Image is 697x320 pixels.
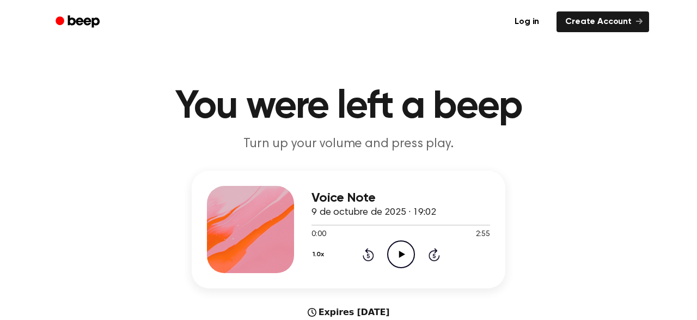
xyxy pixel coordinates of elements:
[311,229,326,240] span: 0:00
[557,11,649,32] a: Create Account
[476,229,490,240] span: 2:55
[48,11,109,33] a: Beep
[139,135,558,153] p: Turn up your volume and press play.
[311,191,490,206] h3: Voice Note
[311,208,436,218] span: 9 de octubre de 2025 · 19:02
[70,87,627,126] h1: You were left a beep
[308,306,390,319] div: Expires [DATE]
[504,9,550,34] a: Log in
[311,245,328,264] button: 1.0x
